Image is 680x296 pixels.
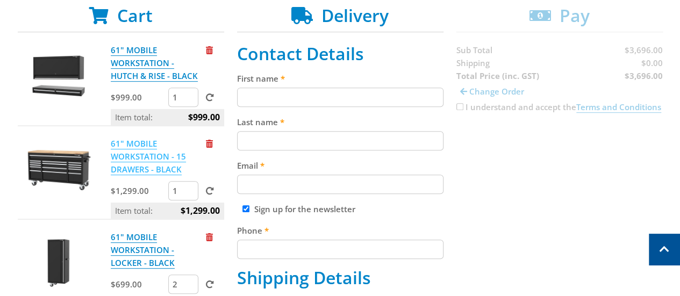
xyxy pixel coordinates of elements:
input: Please enter your last name. [237,131,443,150]
a: 61" MOBILE WORKSTATION - 15 DRAWERS - BLACK [111,138,186,175]
input: Please enter your email address. [237,175,443,194]
span: Cart [117,4,153,27]
a: Remove from cart [206,232,213,242]
h2: Shipping Details [237,268,443,288]
p: $999.00 [111,91,166,104]
a: 61" MOBILE WORKSTATION - LOCKER - BLACK [111,232,175,269]
label: First name [237,72,443,85]
span: $999.00 [188,109,219,125]
img: 61" MOBILE WORKSTATION - HUTCH & RISE - BLACK [26,44,91,108]
span: $1,299.00 [180,203,219,219]
img: 61" MOBILE WORKSTATION - 15 DRAWERS - BLACK [26,137,91,201]
p: Item total: [111,109,224,125]
p: $699.00 [111,278,166,291]
p: $1,299.00 [111,184,166,197]
img: 61" MOBILE WORKSTATION - LOCKER - BLACK [26,230,91,295]
input: Please enter your telephone number. [237,240,443,259]
h2: Contact Details [237,44,443,64]
label: Email [237,159,443,172]
a: 61" MOBILE WORKSTATION - HUTCH & RISE - BLACK [111,45,198,82]
label: Phone [237,224,443,237]
label: Sign up for the newsletter [254,204,355,214]
p: Item total: [111,203,224,219]
label: Last name [237,115,443,128]
a: Remove from cart [206,138,213,149]
input: Please enter your first name. [237,88,443,107]
a: Remove from cart [206,45,213,55]
span: Delivery [321,4,389,27]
